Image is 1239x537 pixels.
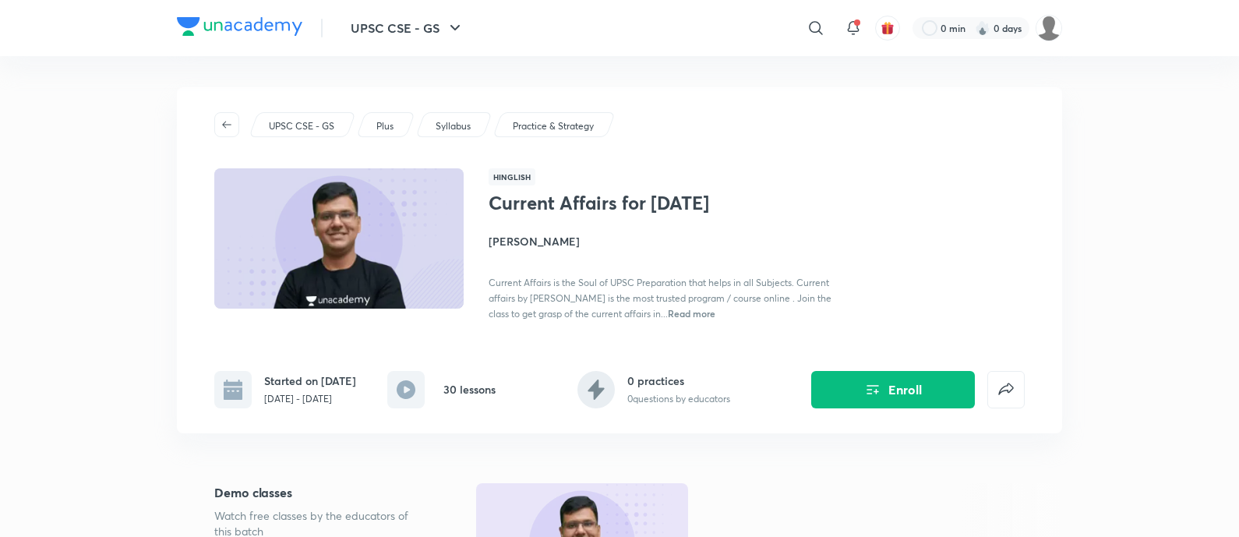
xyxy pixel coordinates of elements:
[269,119,334,133] p: UPSC CSE - GS
[376,119,394,133] p: Plus
[875,16,900,41] button: avatar
[433,119,474,133] a: Syllabus
[489,192,743,214] h1: Current Affairs for [DATE]
[177,17,302,40] a: Company Logo
[489,233,838,249] h4: [PERSON_NAME]
[987,371,1025,408] button: false
[264,373,356,389] h6: Started on [DATE]
[489,277,831,320] span: Current Affairs is the Soul of UPSC Preparation that helps in all Subjects. Current affairs by [P...
[489,168,535,185] span: Hinglish
[341,12,474,44] button: UPSC CSE - GS
[264,392,356,406] p: [DATE] - [DATE]
[214,483,426,502] h5: Demo classes
[510,119,597,133] a: Practice & Strategy
[374,119,397,133] a: Plus
[443,381,496,397] h6: 30 lessons
[436,119,471,133] p: Syllabus
[811,371,975,408] button: Enroll
[212,167,466,310] img: Thumbnail
[267,119,337,133] a: UPSC CSE - GS
[881,21,895,35] img: avatar
[627,373,730,389] h6: 0 practices
[627,392,730,406] p: 0 questions by educators
[975,20,990,36] img: streak
[513,119,594,133] p: Practice & Strategy
[1036,15,1062,41] img: Piali K
[177,17,302,36] img: Company Logo
[668,307,715,320] span: Read more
